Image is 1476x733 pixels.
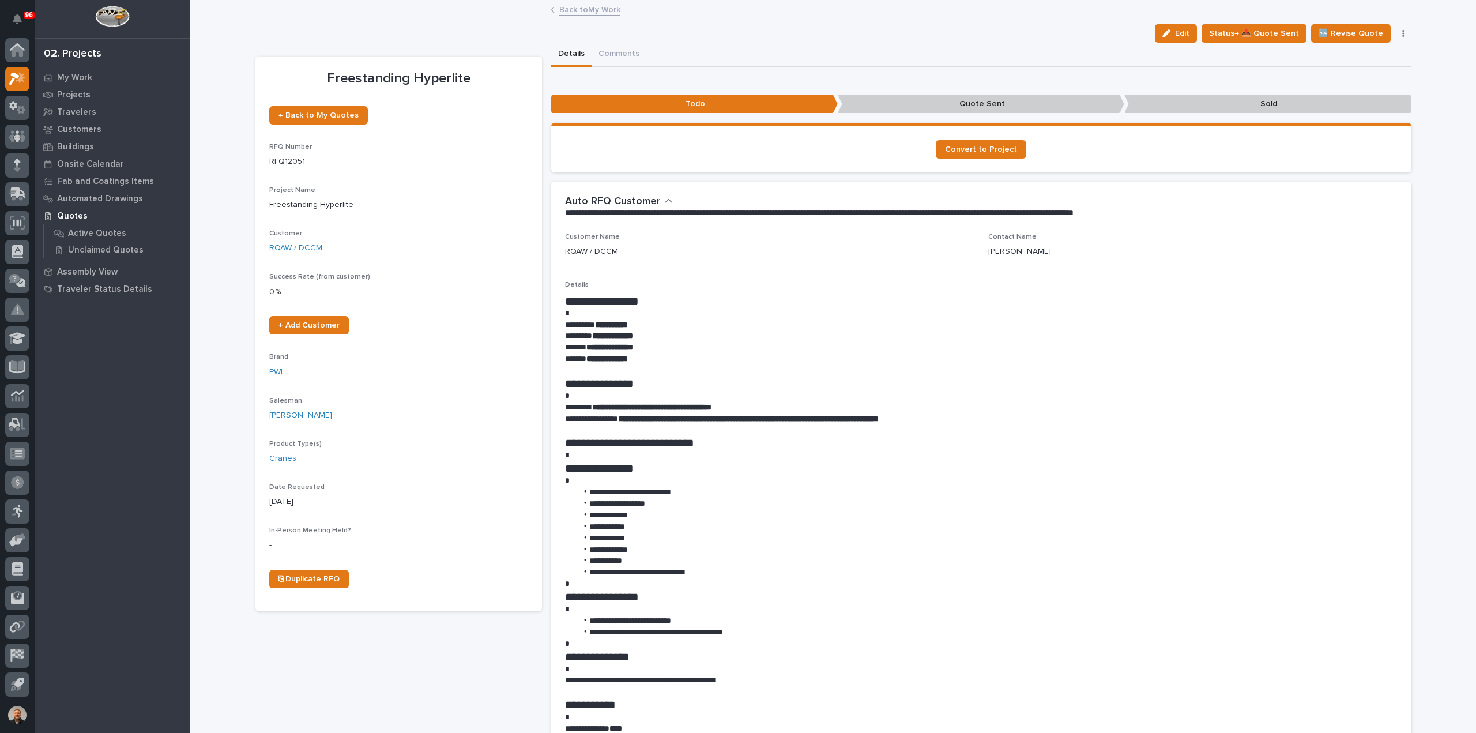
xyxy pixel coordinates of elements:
a: Convert to Project [936,140,1026,159]
a: Onsite Calendar [35,155,190,172]
a: PWI [269,366,283,378]
button: Details [551,43,592,67]
a: Active Quotes [44,225,190,241]
a: + Add Customer [269,316,349,334]
a: Back toMy Work [559,2,620,16]
p: - [269,539,528,551]
span: + Add Customer [278,321,340,329]
p: Todo [551,95,838,114]
p: Travelers [57,107,96,118]
a: My Work [35,69,190,86]
a: ⎘ Duplicate RFQ [269,570,349,588]
p: Traveler Status Details [57,284,152,295]
p: 0 % [269,286,528,298]
span: 🆕 Revise Quote [1319,27,1383,40]
p: Unclaimed Quotes [68,245,144,255]
p: Customers [57,125,101,135]
span: Brand [269,354,288,360]
p: Quotes [57,211,88,221]
span: Success Rate (from customer) [269,273,370,280]
button: users-avatar [5,703,29,727]
button: 🆕 Revise Quote [1311,24,1391,43]
a: Cranes [269,453,296,465]
p: [DATE] [269,496,528,508]
p: Onsite Calendar [57,159,124,170]
span: ⎘ Duplicate RFQ [278,575,340,583]
button: Status→ 📤 Quote Sent [1202,24,1306,43]
span: Edit [1175,28,1189,39]
span: Customer Name [565,234,620,240]
p: My Work [57,73,92,83]
p: Fab and Coatings Items [57,176,154,187]
a: Traveler Status Details [35,280,190,298]
p: Freestanding Hyperlite [269,199,528,211]
p: RFQ12051 [269,156,528,168]
a: Automated Drawings [35,190,190,207]
img: Workspace Logo [95,6,129,27]
div: Notifications96 [14,14,29,32]
a: Fab and Coatings Items [35,172,190,190]
a: Customers [35,121,190,138]
a: [PERSON_NAME] [269,409,332,422]
h2: Auto RFQ Customer [565,196,660,208]
span: Product Type(s) [269,441,322,448]
a: Projects [35,86,190,103]
button: Comments [592,43,646,67]
span: Convert to Project [945,145,1017,153]
span: Date Requested [269,484,325,491]
p: Projects [57,90,91,100]
span: Customer [269,230,302,237]
p: Assembly View [57,267,118,277]
button: Auto RFQ Customer [565,196,673,208]
span: Status→ 📤 Quote Sent [1209,27,1299,40]
p: 96 [25,11,33,19]
span: ← Back to My Quotes [278,111,359,119]
p: Active Quotes [68,228,126,239]
p: Sold [1124,95,1411,114]
span: Details [565,281,589,288]
button: Notifications [5,7,29,31]
a: Buildings [35,138,190,155]
p: Quote Sent [838,95,1124,114]
a: RQAW / DCCM [269,242,322,254]
a: ← Back to My Quotes [269,106,368,125]
span: In-Person Meeting Held? [269,527,351,534]
p: Freestanding Hyperlite [269,70,528,87]
span: Salesman [269,397,302,404]
div: 02. Projects [44,48,101,61]
p: RQAW / DCCM [565,246,618,258]
p: [PERSON_NAME] [988,246,1051,258]
a: Quotes [35,207,190,224]
a: Travelers [35,103,190,121]
span: RFQ Number [269,144,312,151]
a: Unclaimed Quotes [44,242,190,258]
a: Assembly View [35,263,190,280]
button: Edit [1155,24,1197,43]
p: Automated Drawings [57,194,143,204]
span: Project Name [269,187,315,194]
p: Buildings [57,142,94,152]
span: Contact Name [988,234,1037,240]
